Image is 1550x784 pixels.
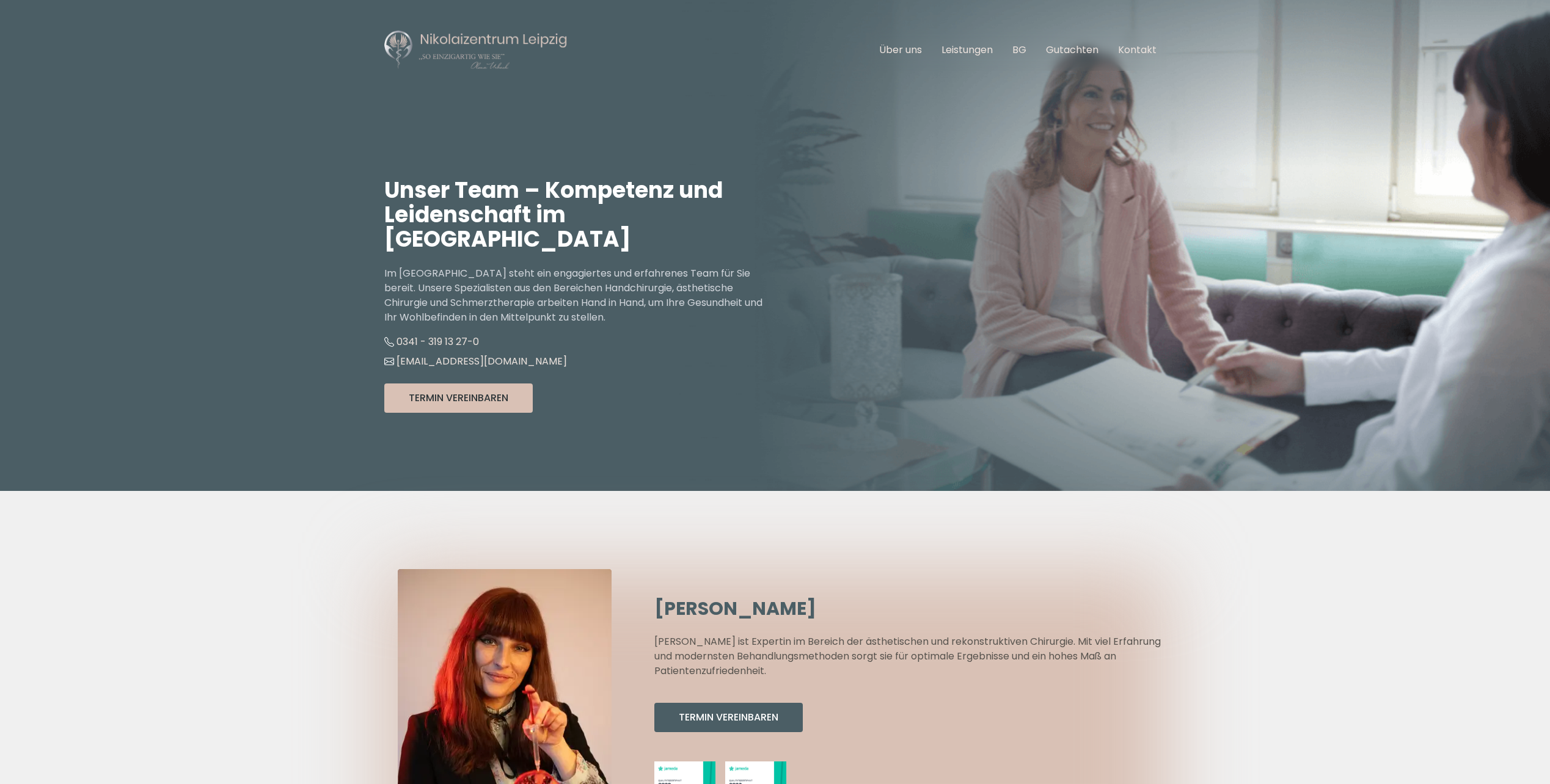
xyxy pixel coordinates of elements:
a: [EMAIL_ADDRESS][DOMAIN_NAME] [384,354,567,368]
img: Nikolaizentrum Leipzig Logo [384,29,568,71]
button: Termin Vereinbaren [654,703,803,732]
h1: Unser Team – Kompetenz und Leidenschaft im [GEOGRAPHIC_DATA] [384,178,775,252]
button: Termin Vereinbaren [384,383,533,413]
p: Im [GEOGRAPHIC_DATA] steht ein engagiertes und erfahrenes Team für Sie bereit. Unsere Spezialiste... [384,266,775,325]
a: Leistungen [941,43,993,57]
a: Über uns [879,43,922,57]
a: 0341 - 319 13 27-0 [384,335,479,349]
a: Kontakt [1118,43,1157,57]
a: BG [1012,43,1026,57]
p: [PERSON_NAME] ist Expertin im Bereich der ästhetischen und rekonstruktiven Chirurgie. Mit viel Er... [654,634,1166,678]
h2: [PERSON_NAME] [654,598,1166,620]
a: Gutachten [1046,43,1099,57]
